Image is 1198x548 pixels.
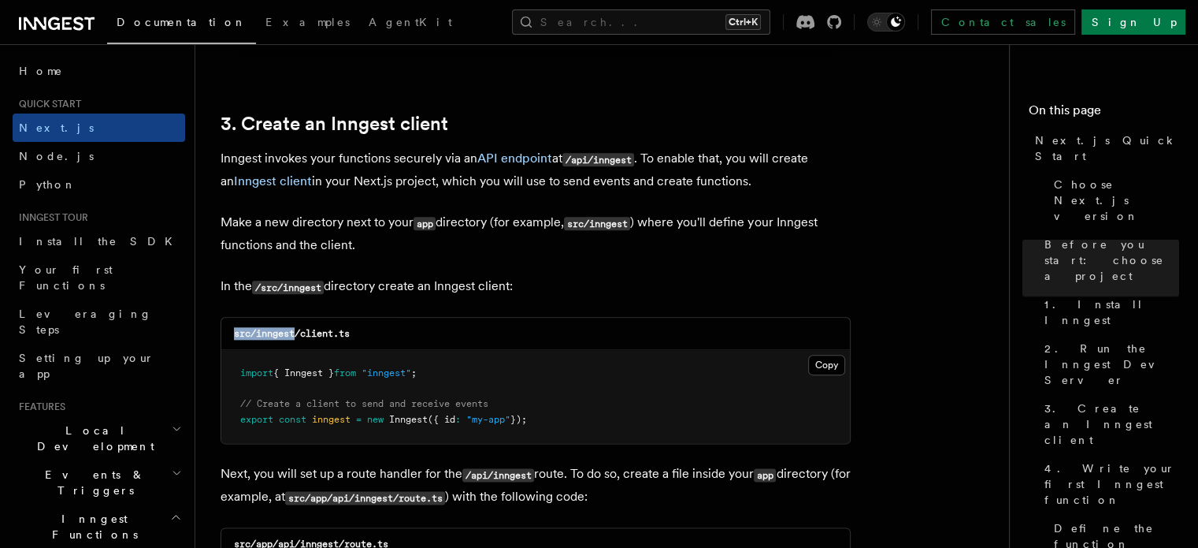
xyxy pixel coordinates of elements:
span: Setting up your app [19,352,154,380]
span: : [455,414,461,425]
a: API endpoint [477,151,552,166]
code: app [414,217,436,230]
a: Examples [256,5,359,43]
a: 1. Install Inngest [1038,290,1179,334]
span: const [279,414,306,425]
span: ({ id [428,414,455,425]
a: 3. Create an Inngest client [221,113,448,135]
span: Home [19,63,63,79]
button: Local Development [13,416,185,460]
code: /api/inngest [562,153,634,166]
span: Local Development [13,423,172,454]
a: AgentKit [359,5,462,43]
a: Node.js [13,142,185,170]
a: 2. Run the Inngest Dev Server [1038,334,1179,394]
span: 3. Create an Inngest client [1044,401,1179,448]
span: 4. Write your first Inngest function [1044,460,1179,508]
span: Next.js [19,121,94,134]
a: Next.js Quick Start [1029,126,1179,170]
span: Before you start: choose a project [1044,237,1179,284]
span: // Create a client to send and receive events [240,398,488,409]
span: }); [510,414,527,425]
span: AgentKit [369,16,452,28]
span: new [367,414,384,425]
a: Python [13,170,185,199]
code: /src/inngest [252,281,324,294]
span: export [240,414,273,425]
span: "my-app" [466,414,510,425]
code: app [754,468,776,482]
a: Inngest client [234,173,312,188]
span: Install the SDK [19,235,182,248]
span: { Inngest } [273,367,334,378]
code: src/inngest [564,217,630,230]
a: Choose Next.js version [1048,170,1179,230]
span: Node.js [19,150,94,162]
h4: On this page [1029,101,1179,126]
span: Inngest [389,414,428,425]
a: Home [13,57,185,85]
span: from [334,367,356,378]
code: /api/inngest [462,468,534,482]
code: src/app/api/inngest/route.ts [285,491,445,505]
p: Make a new directory next to your directory (for example, ) where you'll define your Inngest func... [221,211,851,256]
p: In the directory create an Inngest client: [221,275,851,298]
span: Python [19,178,76,191]
a: Sign Up [1081,9,1185,35]
span: Documentation [117,16,247,28]
span: Inngest Functions [13,511,170,542]
span: Examples [265,16,350,28]
span: ; [411,367,417,378]
span: Your first Functions [19,263,113,292]
a: Setting up your app [13,344,185,388]
span: Events & Triggers [13,467,172,498]
p: Inngest invokes your functions securely via an at . To enable that, you will create an in your Ne... [221,147,851,192]
span: 2. Run the Inngest Dev Server [1044,341,1179,388]
a: Leveraging Steps [13,300,185,344]
span: Inngest tour [13,211,88,224]
span: Leveraging Steps [19,308,152,336]
a: Next.js [13,114,185,142]
a: 3. Create an Inngest client [1038,394,1179,454]
a: Contact sales [931,9,1075,35]
a: Before you start: choose a project [1038,230,1179,290]
a: Install the SDK [13,227,185,255]
span: Quick start [13,98,81,110]
a: Documentation [107,5,256,44]
span: = [356,414,362,425]
p: Next, you will set up a route handler for the route. To do so, create a file inside your director... [221,463,851,509]
span: 1. Install Inngest [1044,296,1179,328]
a: 4. Write your first Inngest function [1038,454,1179,514]
kbd: Ctrl+K [725,14,761,30]
span: Features [13,401,65,413]
span: import [240,367,273,378]
button: Toggle dark mode [867,13,905,32]
button: Copy [808,355,845,375]
span: "inngest" [362,367,411,378]
span: Next.js Quick Start [1035,132,1179,164]
a: Your first Functions [13,255,185,300]
code: src/inngest/client.ts [234,328,350,339]
button: Search...Ctrl+K [512,9,770,35]
span: inngest [312,414,350,425]
button: Events & Triggers [13,460,185,505]
span: Choose Next.js version [1054,177,1179,224]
